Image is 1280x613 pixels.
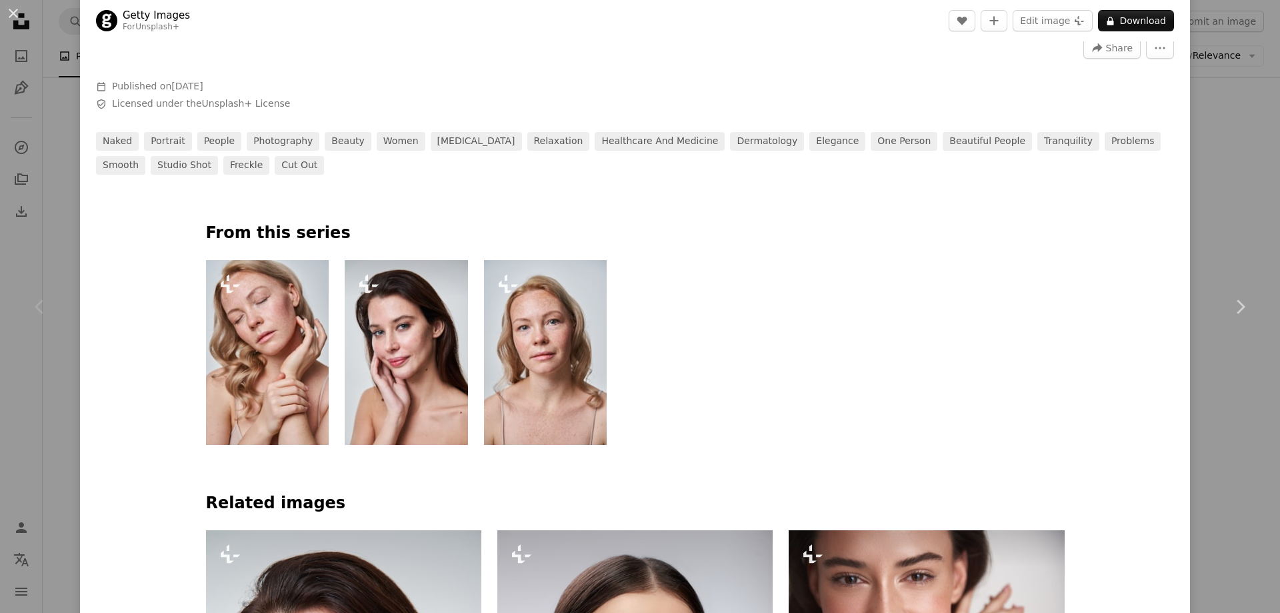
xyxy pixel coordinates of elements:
[151,156,218,175] a: studio shot
[112,97,290,111] span: Licensed under the
[527,132,590,151] a: relaxation
[1106,38,1133,58] span: Share
[1200,243,1280,371] a: Next
[377,132,425,151] a: women
[96,132,139,151] a: naked
[96,10,117,31] img: Go to Getty Images's profile
[112,81,203,91] span: Published on
[123,22,190,33] div: For
[809,132,865,151] a: elegance
[1105,132,1161,151] a: problems
[943,132,1032,151] a: beautiful people
[144,132,191,151] a: portrait
[1146,37,1174,59] button: More Actions
[206,260,329,445] img: Vertical portrait of young pretty caucasian lady with freckled skin standing opposite camera and ...
[431,132,522,151] a: [MEDICAL_DATA]
[949,10,975,31] button: Like
[135,22,179,31] a: Unsplash+
[1098,10,1174,31] button: Download
[223,156,269,175] a: freckle
[1083,37,1141,59] button: Share this image
[1037,132,1099,151] a: tranquility
[247,132,319,151] a: photography
[202,98,291,109] a: Unsplash+ License
[96,156,145,175] a: smooth
[981,10,1007,31] button: Add to Collection
[1013,10,1093,31] button: Edit image
[171,81,203,91] time: May 4, 2023 at 1:06:56 AM GMT+6
[206,346,329,358] a: Vertical portrait of young pretty caucasian lady with freckled skin standing opposite camera and ...
[206,223,1065,244] p: From this series
[595,132,725,151] a: healthcare and medicine
[325,132,371,151] a: beauty
[345,260,468,445] img: Natural beauty. Portrait of calm caucasian girl with with post acne spots and skin imperfections ...
[275,156,324,175] a: cut out
[197,132,242,151] a: people
[345,346,468,358] a: Natural beauty. Portrait of calm caucasian girl with with post acne spots and skin imperfections ...
[484,346,607,358] a: Young beautiful freckles woman face portrait with healthy skin. Vertical portrait view of the dre...
[730,132,804,151] a: dermatology
[206,493,1065,514] h4: Related images
[123,9,190,22] a: Getty Images
[484,260,607,445] img: Young beautiful freckles woman face portrait with healthy skin. Vertical portrait view of the dre...
[871,132,937,151] a: one person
